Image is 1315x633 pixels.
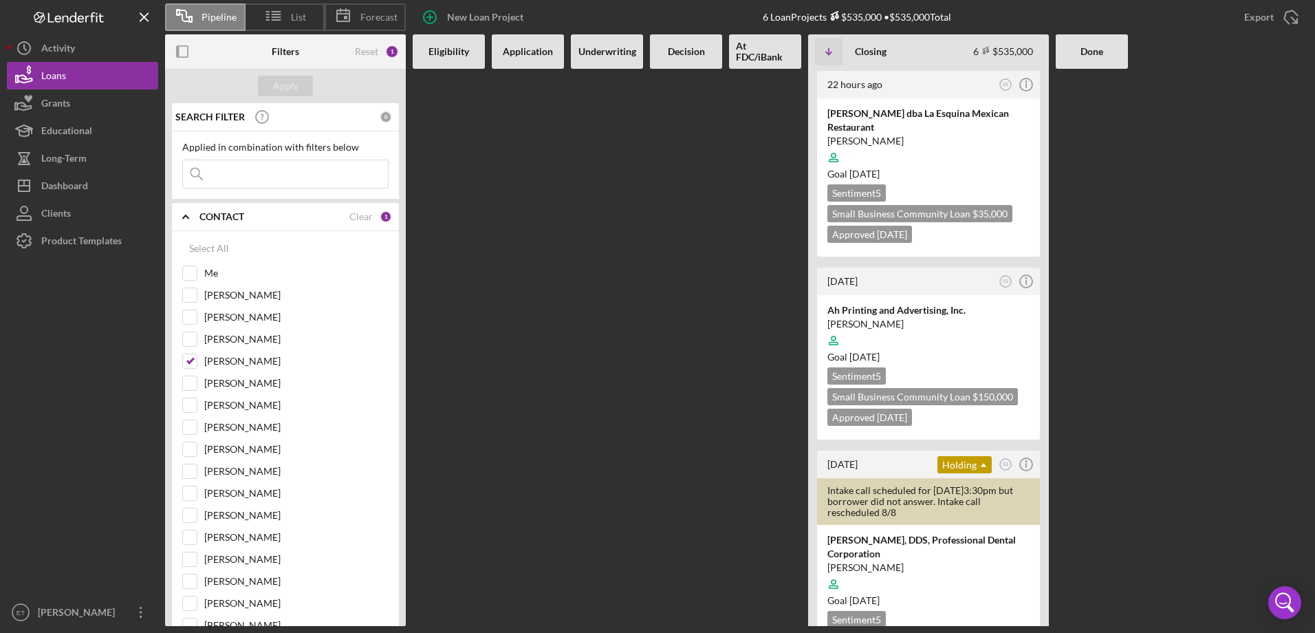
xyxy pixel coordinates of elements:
label: [PERSON_NAME] [204,376,389,390]
label: [PERSON_NAME] [204,486,389,500]
b: Closing [855,46,887,57]
div: 6 $535,000 [973,45,1033,57]
div: Reset [355,46,378,57]
div: 6 Loan Projects • $535,000 Total [763,11,951,23]
b: Eligibility [428,46,469,57]
label: [PERSON_NAME] [204,530,389,544]
div: [PERSON_NAME] [827,134,1030,148]
div: [PERSON_NAME] dba La Esquina Mexican Restaurant [827,107,1030,134]
div: $535,000 [827,11,882,23]
label: [PERSON_NAME] [204,575,389,588]
div: Ah Printing and Advertising, Inc. [827,303,1030,317]
text: SS [1003,82,1009,87]
button: Clients [7,200,158,227]
div: Sentiment 5 [827,611,886,628]
a: Educational [7,117,158,144]
div: 1 [385,45,399,58]
div: 1 [380,211,392,223]
time: 2025-09-04 04:15 [827,78,882,90]
button: Long-Term [7,144,158,172]
text: ET [17,609,25,616]
div: [PERSON_NAME] [34,599,124,630]
label: [PERSON_NAME] [204,508,389,522]
span: Goal [827,594,880,606]
div: Open Intercom Messenger [1268,586,1301,619]
div: Export [1244,3,1274,31]
div: [PERSON_NAME] [827,561,1030,575]
time: 2025-09-03 23:24 [827,275,858,287]
span: Forecast [360,12,398,23]
div: New Loan Project [447,3,523,31]
b: At FDC/iBank [736,41,794,63]
button: SS [997,272,1015,291]
b: Underwriting [578,46,636,57]
div: Product Templates [41,227,122,258]
div: Applied in combination with filters below [182,142,389,153]
b: Done [1080,46,1103,57]
time: 07/04/2025 [849,351,880,363]
button: Export [1230,3,1308,31]
div: Small Business Community Loan $150,000 [827,388,1018,405]
div: Loans [41,62,66,93]
label: [PERSON_NAME] [204,310,389,324]
button: Grants [7,89,158,117]
div: Long-Term [41,144,87,175]
div: Holding [937,456,992,473]
div: Approved [DATE] [827,226,912,243]
div: Select All [189,235,229,262]
button: New Loan Project [413,3,537,31]
button: ET[PERSON_NAME] [7,599,158,626]
time: 2025-09-03 23:03 [827,458,858,470]
div: Apply [273,76,298,96]
b: Application [503,46,553,57]
button: Apply [258,76,313,96]
label: [PERSON_NAME] [204,288,389,302]
span: Goal [827,168,880,180]
span: Pipeline [202,12,237,23]
div: [PERSON_NAME] [827,317,1030,331]
label: [PERSON_NAME] [204,420,389,434]
label: [PERSON_NAME] [204,552,389,566]
div: Activity [41,34,75,65]
text: SS [1003,279,1009,283]
label: Me [204,266,389,280]
div: Sentiment 5 [827,367,886,385]
div: Clients [41,200,71,230]
a: [DATE]SSAh Printing and Advertising, Inc.[PERSON_NAME]Goal [DATE]Sentiment5Small Business Communi... [815,266,1042,442]
button: SS [997,76,1015,94]
button: Activity [7,34,158,62]
a: 22 hours agoSS[PERSON_NAME] dba La Esquina Mexican Restaurant[PERSON_NAME]Goal [DATE]Sentiment5Sm... [815,69,1042,259]
button: Product Templates [7,227,158,255]
label: [PERSON_NAME] [204,332,389,346]
div: Educational [41,117,92,148]
span: List [291,12,306,23]
button: Dashboard [7,172,158,200]
label: [PERSON_NAME] [204,597,389,610]
div: Sentiment 5 [827,184,886,202]
time: 06/30/2025 [849,168,880,180]
b: CONTACT [199,211,244,222]
div: Small Business Community Loan $35,000 [827,205,1012,222]
div: [PERSON_NAME], DDS, Professional Dental Corporation [827,533,1030,561]
label: [PERSON_NAME] [204,464,389,478]
label: [PERSON_NAME] [204,354,389,368]
div: Dashboard [41,172,88,203]
button: Loans [7,62,158,89]
div: Grants [41,89,70,120]
button: Select All [182,235,236,262]
div: Approved [DATE] [827,409,912,426]
div: 0 [380,111,392,123]
span: Goal [827,351,880,363]
time: 08/28/2025 [849,594,880,606]
b: Filters [272,46,299,57]
text: SS [1003,462,1009,466]
button: SS [997,455,1015,474]
label: [PERSON_NAME] [204,619,389,632]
